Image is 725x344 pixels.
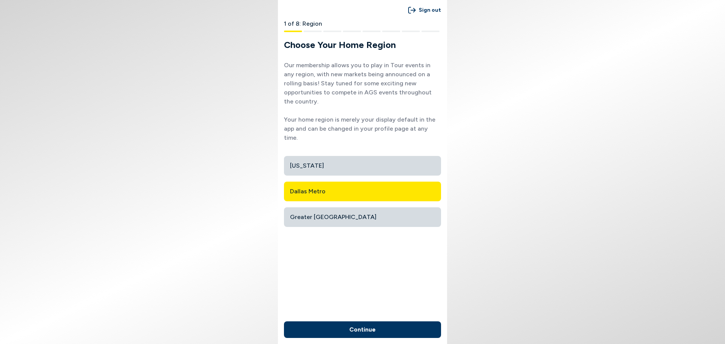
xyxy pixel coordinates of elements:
span: Dallas Metro [290,185,435,198]
button: Greater [GEOGRAPHIC_DATA] [284,207,441,227]
button: Continue [284,321,441,338]
span: [US_STATE] [290,159,435,173]
button: Dallas Metro [284,182,441,201]
span: Greater [GEOGRAPHIC_DATA] [290,210,435,224]
p: Our membership allows you to play in Tour events in any region, with new markets being announced ... [284,61,441,142]
button: [US_STATE] [284,156,441,176]
button: Sign out [408,3,441,17]
div: 1 of 8: Region [278,20,447,28]
h1: Choose Your Home Region [284,38,447,52]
